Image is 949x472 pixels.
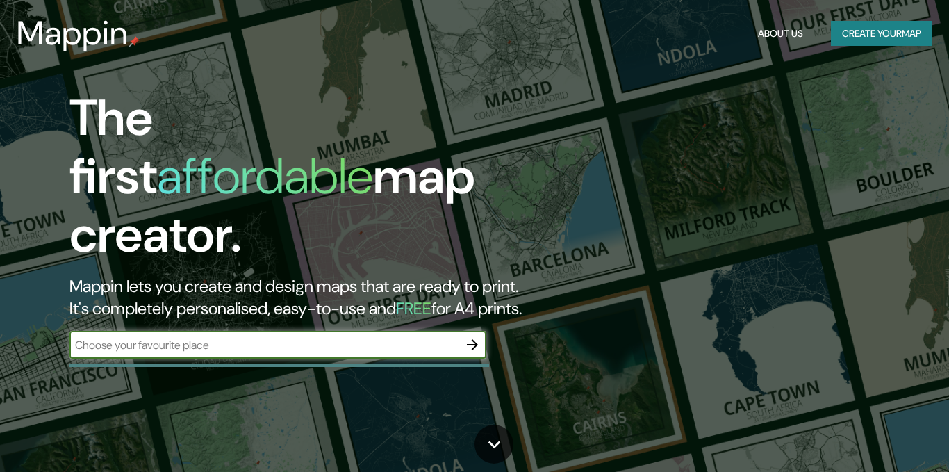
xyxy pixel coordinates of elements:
h1: The first map creator. [69,89,544,275]
h1: affordable [157,144,373,209]
h3: Mappin [17,14,129,53]
input: Choose your favourite place [69,337,459,353]
h2: Mappin lets you create and design maps that are ready to print. It's completely personalised, eas... [69,275,544,320]
button: About Us [752,21,809,47]
button: Create yourmap [831,21,932,47]
h5: FREE [396,298,431,319]
img: mappin-pin [129,36,140,47]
